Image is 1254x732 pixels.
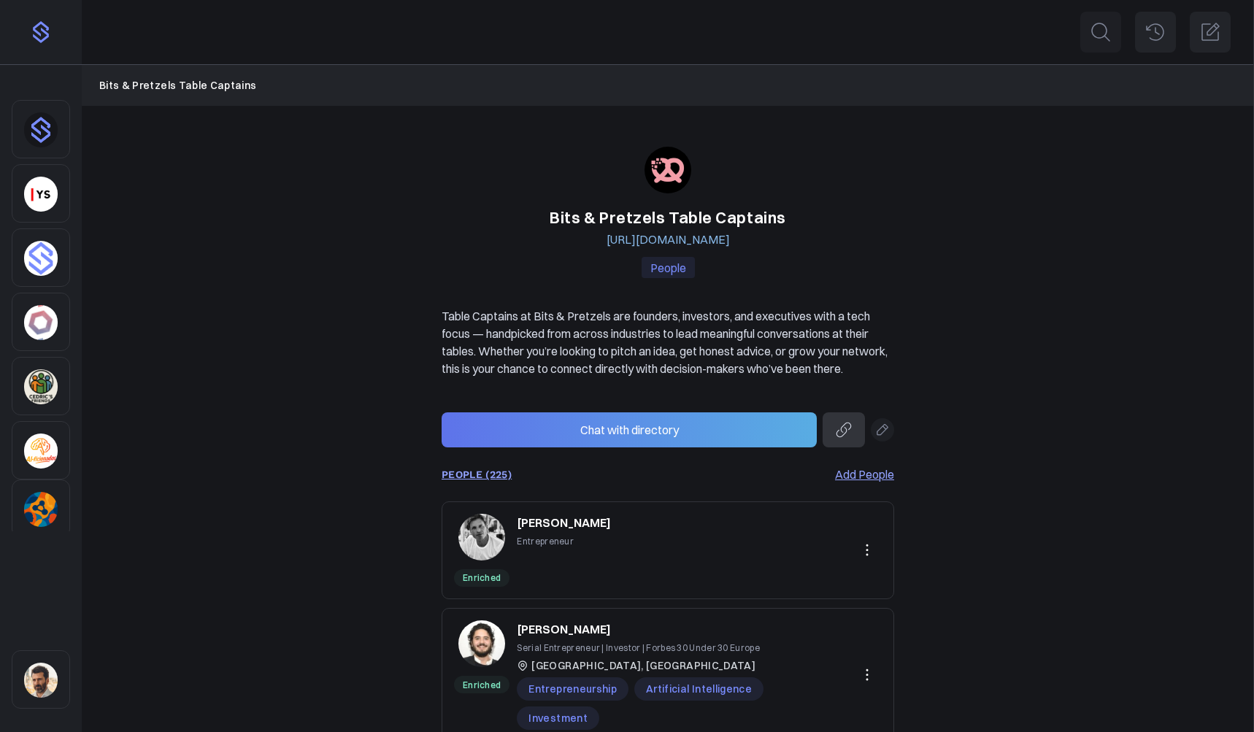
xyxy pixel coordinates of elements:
[517,677,628,701] span: Entrepreneurship
[24,305,58,340] img: 4hc3xb4og75h35779zhp6duy5ffo
[517,620,611,638] a: [PERSON_NAME]
[517,534,611,548] p: Entrepreneur
[24,492,58,527] img: 6gff4iocxuy891buyeergockefh7
[24,241,58,276] img: 4sptar4mobdn0q43dsu7jy32kx6j
[458,620,505,667] img: e05fdfdca70fa0011c32e5a41a2f883565fbdcab.jpg
[531,658,755,674] span: [GEOGRAPHIC_DATA], [GEOGRAPHIC_DATA]
[517,706,599,730] span: Investment
[517,641,847,655] p: Serial Entrepreneur | Investor | Forbes 30 Under 30 Europe
[634,677,763,701] span: Artificial Intelligence
[835,466,894,483] a: Add People
[442,412,817,447] button: Chat with directory
[517,514,611,531] a: [PERSON_NAME]
[642,257,695,278] p: People
[442,307,894,377] p: Table Captains at Bits & Pretzels are founders, investors, and executives with a tech focus — han...
[24,112,58,147] img: dhnou9yomun9587rl8johsq6w6vr
[645,147,691,193] img: bitsandpretzels.com
[454,676,509,693] p: Enriched
[24,369,58,404] img: 3pj2efuqyeig3cua8agrd6atck9r
[29,20,53,44] img: purple-logo-f4f985042447f6d3a21d9d2f6d8e0030207d587b440d52f708815e5968048218.png
[99,77,257,93] a: Bits & Pretzels Table Captains
[24,434,58,469] img: 2jp1kfh9ib76c04m8niqu4f45e0u
[24,177,58,212] img: yorkseed.co
[458,514,505,560] img: 181d44d3e9e93cea35ac9a8a949a3d6a360fcbab.jpg
[442,205,894,231] h1: Bits & Pretzels Table Captains
[24,663,58,698] img: sqr4epb0z8e5jm577i6jxqftq3ng
[607,232,730,247] a: [URL][DOMAIN_NAME]
[442,469,512,480] a: PEOPLE (225)
[99,77,1236,93] nav: Breadcrumb
[454,569,509,587] p: Enriched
